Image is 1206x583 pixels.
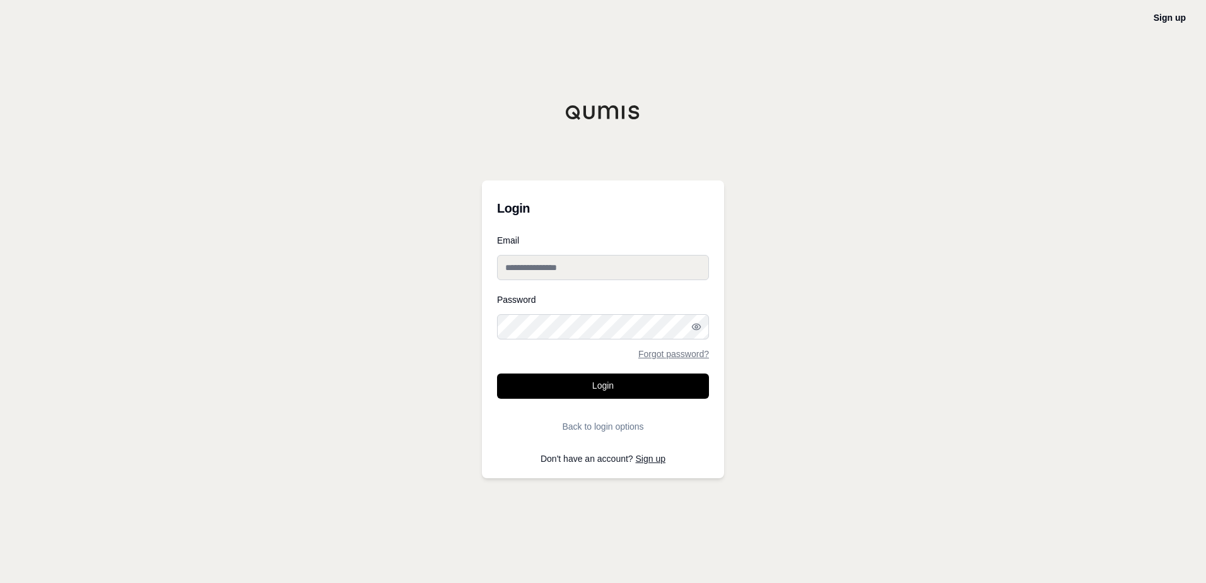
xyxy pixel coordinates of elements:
[636,454,665,464] a: Sign up
[1154,13,1186,23] a: Sign up
[497,295,709,304] label: Password
[497,414,709,439] button: Back to login options
[497,236,709,245] label: Email
[497,454,709,463] p: Don't have an account?
[497,374,709,399] button: Login
[497,196,709,221] h3: Login
[638,350,709,358] a: Forgot password?
[565,105,641,120] img: Qumis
